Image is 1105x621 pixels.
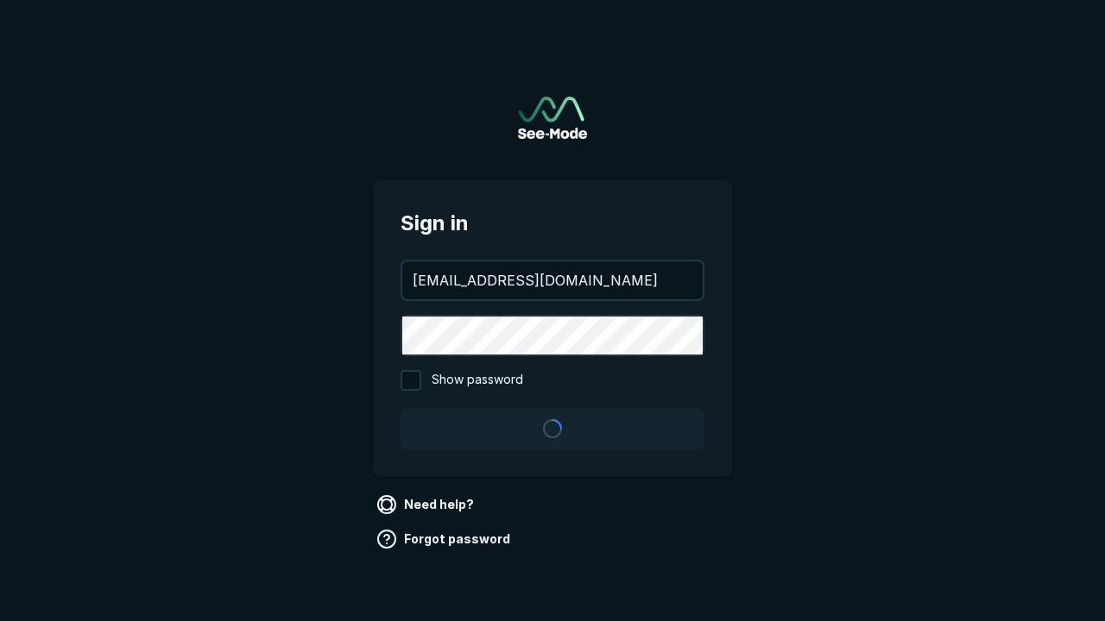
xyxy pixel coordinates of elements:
span: Show password [432,370,523,391]
img: See-Mode Logo [518,97,587,139]
input: your@email.com [402,261,703,299]
a: Go to sign in [518,97,587,139]
a: Forgot password [373,525,517,553]
a: Need help? [373,491,481,518]
span: Sign in [401,208,704,239]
